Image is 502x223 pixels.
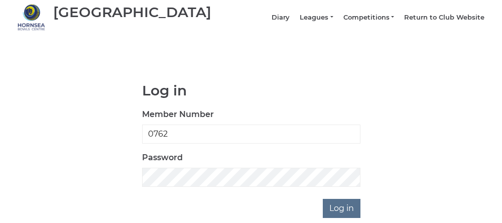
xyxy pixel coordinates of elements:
[272,13,290,22] a: Diary
[323,199,360,218] input: Log in
[404,13,484,22] a: Return to Club Website
[142,108,214,121] label: Member Number
[142,83,360,98] h1: Log in
[343,13,394,22] a: Competitions
[300,13,333,22] a: Leagues
[142,152,183,164] label: Password
[18,4,45,31] img: Hornsea Bowls Centre
[53,5,211,20] div: [GEOGRAPHIC_DATA]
